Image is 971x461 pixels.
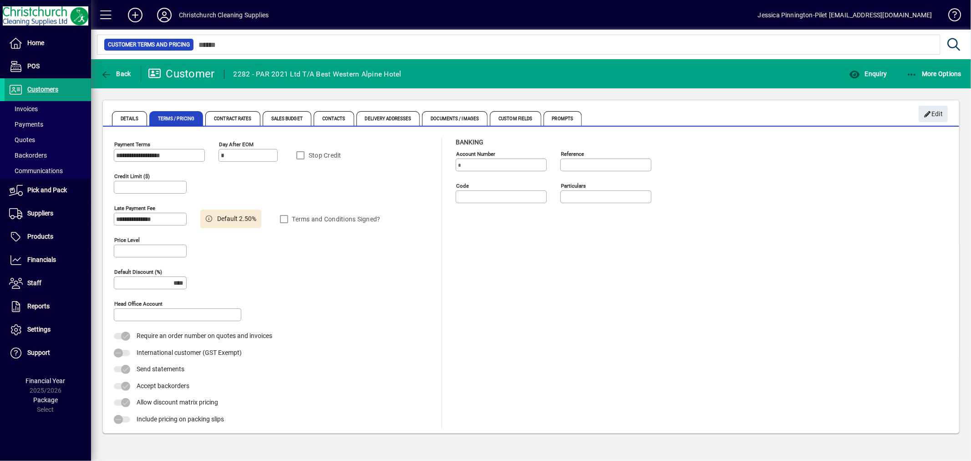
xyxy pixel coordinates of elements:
[114,173,150,179] mat-label: Credit Limit ($)
[5,272,91,295] a: Staff
[149,111,203,126] span: Terms / Pricing
[5,32,91,55] a: Home
[849,70,887,77] span: Enquiry
[148,67,215,81] div: Customer
[27,86,58,93] span: Customers
[137,365,184,373] span: Send statements
[137,415,224,423] span: Include pricing on packing slips
[150,7,179,23] button: Profile
[205,111,260,126] span: Contract Rates
[9,152,47,159] span: Backorders
[5,342,91,364] a: Support
[27,210,53,217] span: Suppliers
[114,141,150,148] mat-label: Payment Terms
[137,399,218,406] span: Allow discount matrix pricing
[26,377,66,384] span: Financial Year
[9,121,43,128] span: Payments
[847,66,889,82] button: Enquiry
[27,186,67,194] span: Pick and Pack
[27,39,44,46] span: Home
[121,7,150,23] button: Add
[114,205,155,211] mat-label: Late Payment Fee
[5,132,91,148] a: Quotes
[422,111,488,126] span: Documents / Images
[108,40,190,49] span: Customer Terms and Pricing
[456,151,495,157] mat-label: Account number
[263,111,311,126] span: Sales Budget
[561,151,584,157] mat-label: Reference
[5,249,91,271] a: Financials
[114,301,163,307] mat-label: Head Office Account
[5,117,91,132] a: Payments
[9,136,35,143] span: Quotes
[456,183,469,189] mat-label: Code
[33,396,58,404] span: Package
[9,105,38,113] span: Invoices
[5,55,91,78] a: POS
[98,66,133,82] button: Back
[356,111,420,126] span: Delivery Addresses
[5,101,91,117] a: Invoices
[490,111,541,126] span: Custom Fields
[941,2,960,31] a: Knowledge Base
[314,111,354,126] span: Contacts
[219,141,254,148] mat-label: Day after EOM
[5,163,91,179] a: Communications
[114,269,162,275] mat-label: Default Discount (%)
[137,332,272,339] span: Require an order number on quotes and invoices
[544,111,582,126] span: Prompts
[561,183,586,189] mat-label: Particulars
[924,107,943,122] span: Edit
[101,70,131,77] span: Back
[906,70,962,77] span: More Options
[27,62,40,70] span: POS
[27,233,53,240] span: Products
[456,138,483,146] span: Banking
[5,179,91,202] a: Pick and Pack
[5,148,91,163] a: Backorders
[91,66,141,82] app-page-header-button: Back
[27,279,41,287] span: Staff
[27,256,56,263] span: Financials
[5,225,91,248] a: Products
[919,106,948,122] button: Edit
[112,111,147,126] span: Details
[5,295,91,318] a: Reports
[27,302,50,310] span: Reports
[137,382,189,389] span: Accept backorders
[27,349,50,356] span: Support
[114,237,140,243] mat-label: Price Level
[137,349,242,356] span: International customer (GST Exempt)
[27,326,51,333] span: Settings
[218,214,257,224] span: Default 2.50%
[179,8,269,22] div: Christchurch Cleaning Supplies
[758,8,932,22] div: Jessica Pinnington-Pilet [EMAIL_ADDRESS][DOMAIN_NAME]
[5,318,91,341] a: Settings
[5,202,91,225] a: Suppliers
[904,66,964,82] button: More Options
[234,67,402,82] div: 2282 - PAR 2021 Ltd T/A Best Western Alpine Hotel
[9,167,63,174] span: Communications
